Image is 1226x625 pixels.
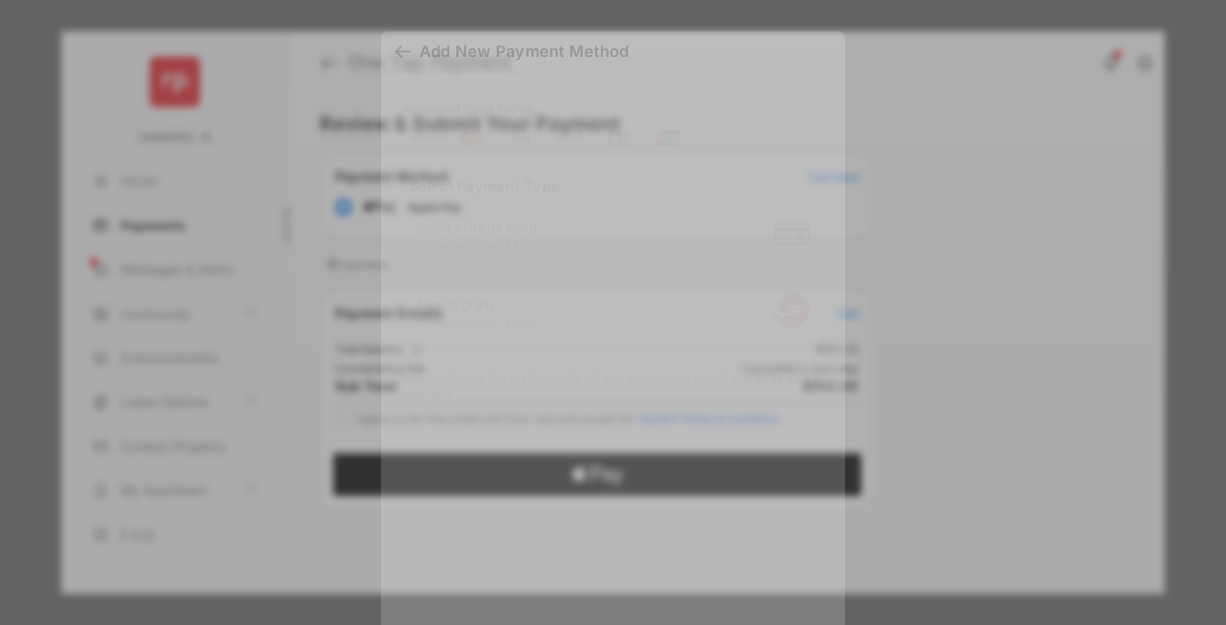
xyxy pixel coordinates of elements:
span: Moneygram [417,296,532,313]
span: Accepted Card Types [402,101,540,116]
div: Convenience fee - $7.99 [417,316,532,329]
div: Add New Payment Method [419,42,629,61]
span: Debit / Credit Card [417,219,574,236]
div: Convenience fee - $4.95 / $15.00 [417,239,574,252]
h4: Select Payment Type [402,177,824,195]
div: * Convenience fee for international and commercial credit and debit cards may vary. [402,372,824,403]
